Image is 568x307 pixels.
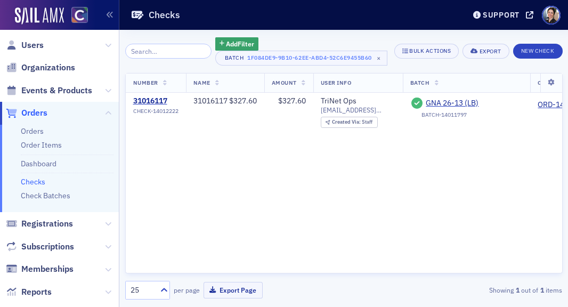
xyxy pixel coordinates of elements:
[426,99,523,108] a: GNA 26-13 (LB)
[483,10,520,20] div: Support
[21,263,74,275] span: Memberships
[332,119,372,125] div: Staff
[21,159,56,168] a: Dashboard
[421,111,467,118] div: BATCH-14011797
[21,107,47,119] span: Orders
[424,285,563,295] div: Showing out of items
[409,48,451,54] div: Bulk Actions
[125,44,212,59] input: Search…
[321,79,352,86] span: User Info
[6,62,75,74] a: Organizations
[321,117,378,128] div: Created Via: Staff
[226,39,254,49] span: Add Filter
[6,39,44,51] a: Users
[133,108,178,115] span: CHECK-14012222
[204,282,263,298] button: Export Page
[193,96,257,106] div: 31016117 $327.60
[6,241,74,253] a: Subscriptions
[513,44,563,59] button: New Check
[272,79,297,86] span: Amount
[21,39,44,51] span: Users
[21,140,62,150] a: Order Items
[6,218,73,230] a: Registrations
[215,37,259,51] button: AddFilter
[538,79,561,86] span: Orders
[6,107,47,119] a: Orders
[133,79,158,86] span: Number
[21,62,75,74] span: Organizations
[247,54,372,61] div: 1f084de9-9b10-62ee-abd4-52c6e9455b60
[21,191,70,200] a: Check Batches
[21,286,52,298] span: Reports
[332,118,362,125] span: Created Via :
[321,106,395,114] span: [EMAIL_ADDRESS][DOMAIN_NAME]
[538,285,546,295] strong: 1
[21,126,44,136] a: Orders
[174,285,200,295] label: per page
[21,241,74,253] span: Subscriptions
[21,177,45,187] a: Checks
[513,45,563,55] a: New Check
[133,96,178,106] a: 31016117
[410,79,430,86] span: Batch
[149,9,180,21] h1: Checks
[321,96,356,106] a: TriNet Ops
[193,79,210,86] span: Name
[6,286,52,298] a: Reports
[542,6,561,25] span: Profile
[223,54,246,61] div: Batch
[462,44,509,59] button: Export
[215,51,387,66] button: Batch1f084de9-9b10-62ee-abd4-52c6e9455b60×
[21,218,73,230] span: Registrations
[21,85,92,96] span: Events & Products
[480,49,501,54] div: Export
[514,285,521,295] strong: 1
[6,85,92,96] a: Events & Products
[374,53,384,63] span: ×
[278,96,306,106] span: $327.60
[6,263,74,275] a: Memberships
[64,7,88,25] a: View Homepage
[131,285,154,296] div: 25
[394,44,459,59] button: Bulk Actions
[71,7,88,23] img: SailAMX
[15,7,64,25] img: SailAMX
